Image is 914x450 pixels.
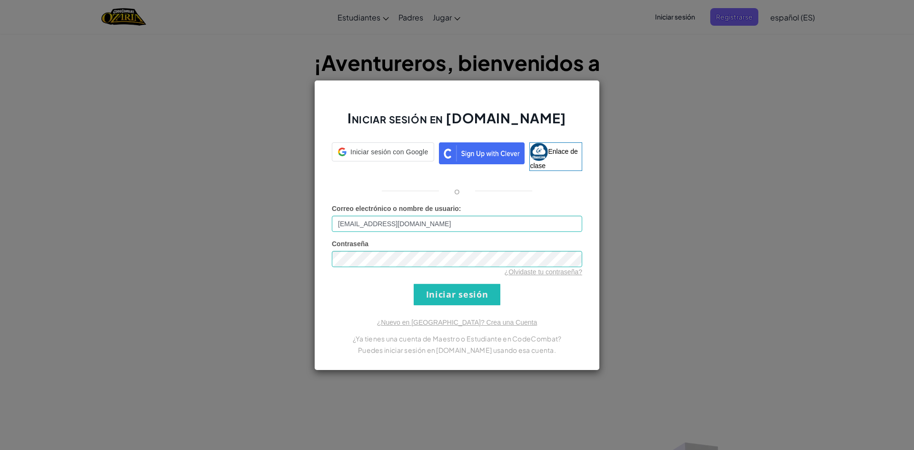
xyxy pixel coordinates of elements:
[332,142,434,171] a: Iniciar sesión con Google
[505,268,582,276] a: ¿Olvidaste tu contraseña?
[377,319,537,326] a: ¿Nuevo en [GEOGRAPHIC_DATA]? Crea una Cuenta
[332,205,459,212] font: Correo electrónico o nombre de usuario
[332,142,434,161] div: Iniciar sesión con Google
[353,334,562,343] font: ¿Ya tienes una cuenta de Maestro o Estudiante en CodeCombat?
[348,110,566,126] font: Iniciar sesión en [DOMAIN_NAME]
[530,147,577,169] font: Enlace de clase
[350,148,428,156] font: Iniciar sesión con Google
[530,143,548,161] img: classlink-logo-small.png
[414,284,500,305] input: Iniciar sesión
[358,346,556,354] font: Puedes iniciar sesión en [DOMAIN_NAME] usando esa cuenta.
[332,240,368,248] font: Contraseña
[439,142,525,164] img: clever_sso_button@2x.png
[454,185,460,196] font: o
[459,205,461,212] font: :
